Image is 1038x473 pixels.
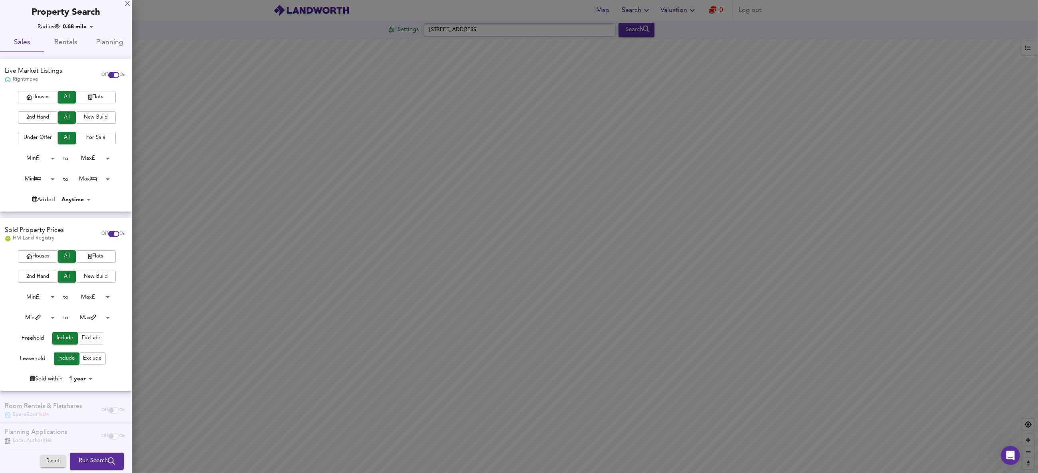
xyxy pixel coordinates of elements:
[5,76,62,83] div: Rightmove
[39,4,85,10] h1: Support Agent
[58,91,76,103] button: All
[54,352,79,365] button: Include
[58,250,76,263] button: All
[83,354,102,363] span: Exclude
[6,31,131,72] div: Hi there! This is the Landworth Support Agent speaking. I’m here to answer your questions, but yo...
[14,312,57,324] div: Min
[80,133,112,142] span: For Sale
[62,133,72,142] span: All
[67,375,95,383] div: 1 year
[80,272,112,281] span: New Build
[76,91,116,103] button: Flats
[5,67,62,76] div: Live Market Listings
[6,31,153,73] div: Support Agent says…
[32,196,55,204] div: Added
[14,173,57,185] div: Min
[13,77,98,85] div: So how can I help you [DATE]?
[52,332,78,344] button: Include
[30,375,63,383] div: Sold within
[22,113,54,122] span: 2nd Hand
[22,334,44,344] div: Freehold
[76,111,116,124] button: New Build
[58,111,76,124] button: All
[5,226,64,235] div: Sold Property Prices
[76,132,116,144] button: For Sale
[38,23,60,31] div: Radius
[137,258,150,271] button: Send a message…
[23,4,36,17] img: Profile image for Support Agent
[79,456,115,467] span: Run Search
[59,196,93,204] div: Anytime
[22,93,54,102] span: Houses
[58,132,76,144] button: All
[1001,446,1020,465] iframe: Intercom live chat
[76,250,116,263] button: Flats
[18,132,58,144] button: Under Offer
[5,37,39,49] span: Sales
[13,92,74,97] div: Support Agent • Just now
[63,175,69,183] div: to
[5,76,11,83] img: Rightmove
[125,2,130,7] div: X
[5,3,20,18] button: go back
[82,334,100,343] span: Exclude
[63,293,69,301] div: to
[78,332,104,344] button: Exclude
[6,73,104,90] div: So how can I help you [DATE]?Support Agent • Just now
[14,291,57,303] div: Min
[39,10,99,18] p: The team can also help
[63,314,69,322] div: to
[62,272,72,281] span: All
[70,453,124,470] button: Run Search
[119,72,125,78] span: On
[80,113,112,122] span: New Build
[62,113,72,122] span: All
[58,271,76,283] button: All
[93,37,127,49] span: Planning
[69,173,113,185] div: Max
[69,312,113,324] div: Max
[119,231,125,237] span: On
[5,236,11,241] img: Land Registry
[44,457,62,466] span: Reset
[76,271,116,283] button: New Build
[58,354,75,363] span: Include
[125,3,140,18] button: Home
[6,73,153,108] div: Support Agent says…
[22,252,54,261] span: Houses
[140,3,154,18] div: Close
[69,291,113,303] div: Max
[22,272,54,281] span: 2nd Hand
[62,93,72,102] span: All
[69,152,113,164] div: Max
[79,352,106,365] button: Exclude
[20,354,46,365] div: Leasehold
[56,334,74,343] span: Include
[80,93,112,102] span: Flats
[63,154,69,162] div: to
[14,152,57,164] div: Min
[5,235,64,242] div: HM Land Registry
[40,455,66,468] button: Reset
[12,261,19,268] button: Emoji picker
[62,252,72,261] span: All
[101,231,108,237] span: Off
[101,72,108,78] span: Off
[18,111,58,124] button: 2nd Hand
[80,252,112,261] span: Flats
[7,229,153,258] textarea: Ask a question…
[60,23,96,31] div: 0.68 mile
[22,133,54,142] span: Under Offer
[18,271,58,283] button: 2nd Hand
[18,250,58,263] button: Houses
[49,37,83,49] span: Rentals
[13,36,125,67] div: Hi there! This is the Landworth Support Agent speaking. I’m here to answer your questions, but yo...
[18,91,58,103] button: Houses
